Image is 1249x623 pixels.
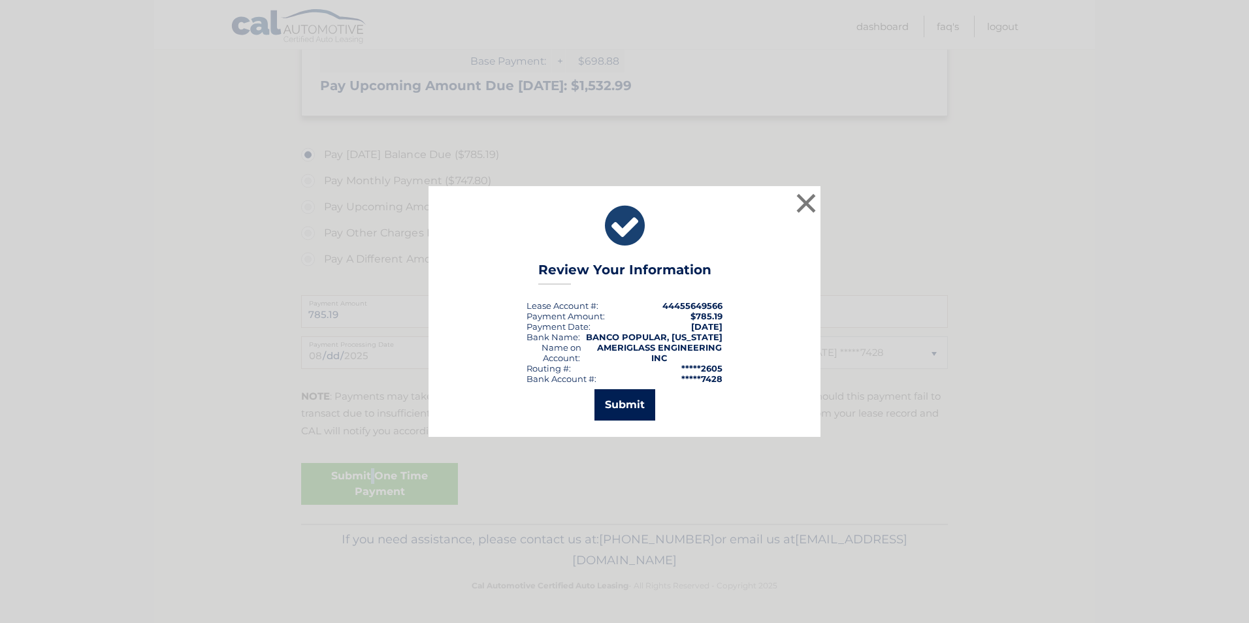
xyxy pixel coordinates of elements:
div: Bank Name: [527,332,580,342]
div: Routing #: [527,363,571,374]
span: Payment Date [527,321,589,332]
button: Submit [594,389,655,421]
h3: Review Your Information [538,262,711,285]
span: $785.19 [690,311,722,321]
div: : [527,321,591,332]
strong: 44455649566 [662,300,722,311]
div: Lease Account #: [527,300,598,311]
button: × [793,190,819,216]
span: [DATE] [691,321,722,332]
div: Payment Amount: [527,311,605,321]
div: Name on Account: [527,342,596,363]
strong: AMERIGLASS ENGINEERING INC [597,342,722,363]
strong: BANCO POPULAR, [US_STATE] [586,332,722,342]
div: Bank Account #: [527,374,596,384]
